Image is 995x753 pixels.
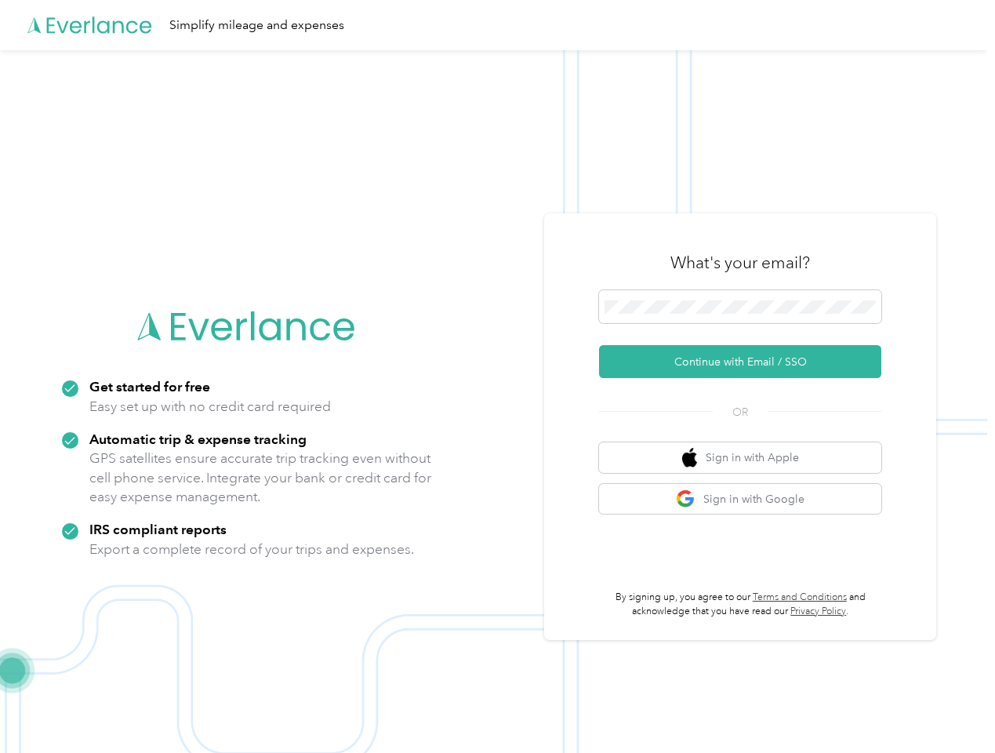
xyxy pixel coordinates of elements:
p: GPS satellites ensure accurate trip tracking even without cell phone service. Integrate your bank... [89,449,432,507]
img: apple logo [682,448,698,467]
button: Continue with Email / SSO [599,345,881,378]
img: google logo [676,489,695,509]
p: Easy set up with no credit card required [89,397,331,417]
p: By signing up, you agree to our and acknowledge that you have read our . [599,591,881,618]
strong: Get started for free [89,378,210,395]
a: Terms and Conditions [753,591,847,603]
strong: Automatic trip & expense tracking [89,431,307,447]
div: Simplify mileage and expenses [169,16,344,35]
strong: IRS compliant reports [89,521,227,537]
a: Privacy Policy [790,606,846,617]
p: Export a complete record of your trips and expenses. [89,540,414,559]
button: apple logoSign in with Apple [599,442,881,473]
span: OR [713,404,768,420]
h3: What's your email? [670,252,810,274]
button: google logoSign in with Google [599,484,881,515]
